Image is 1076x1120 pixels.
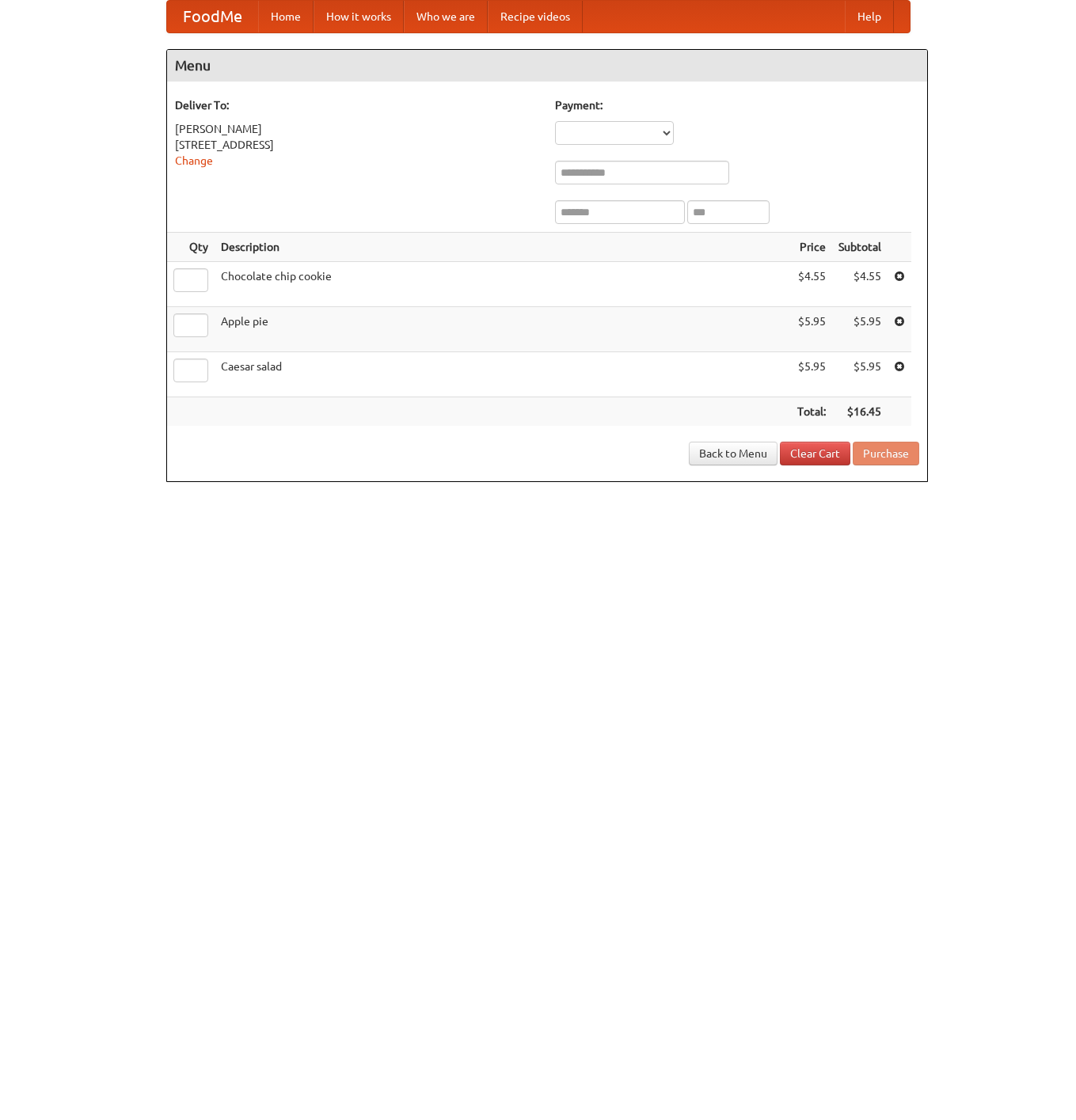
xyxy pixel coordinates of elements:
[555,97,919,113] h5: Payment:
[404,1,488,32] a: Who we are
[175,121,539,137] div: [PERSON_NAME]
[175,137,539,153] div: [STREET_ADDRESS]
[832,352,888,397] td: $5.95
[167,50,927,82] h4: Menu
[215,233,791,262] th: Description
[832,397,888,427] th: $16.45
[314,1,404,32] a: How it works
[689,442,778,465] a: Back to Menu
[215,352,791,397] td: Caesar salad
[791,352,832,397] td: $5.95
[791,397,832,427] th: Total:
[791,307,832,352] td: $5.95
[167,233,215,262] th: Qty
[791,233,832,262] th: Price
[167,1,258,32] a: FoodMe
[258,1,314,32] a: Home
[845,1,894,32] a: Help
[832,307,888,352] td: $5.95
[215,262,791,307] td: Chocolate chip cookie
[175,154,213,167] a: Change
[832,262,888,307] td: $4.55
[832,233,888,262] th: Subtotal
[175,97,539,113] h5: Deliver To:
[780,442,850,465] a: Clear Cart
[215,307,791,352] td: Apple pie
[853,442,919,465] button: Purchase
[791,262,832,307] td: $4.55
[488,1,583,32] a: Recipe videos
